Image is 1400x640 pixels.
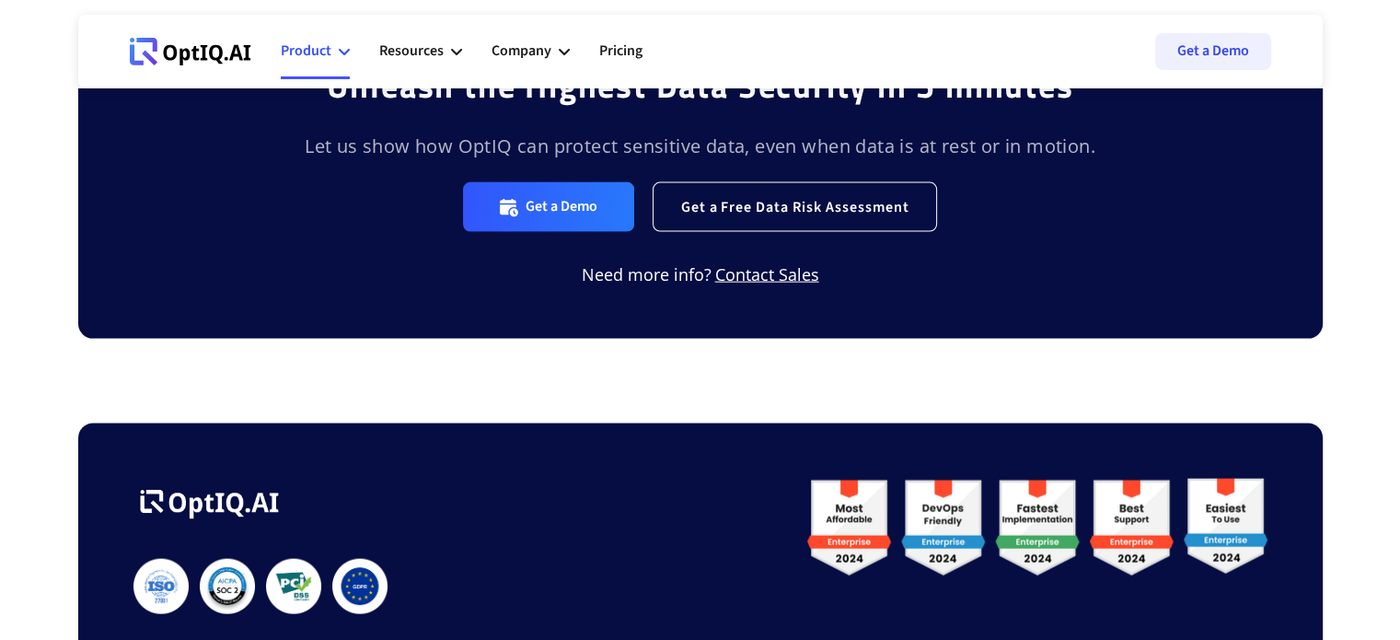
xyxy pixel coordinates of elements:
[653,182,938,232] a: Get a Free Data Risk Assessment
[130,64,131,65] div: Webflow Homepage
[492,24,570,79] div: Company
[582,265,715,284] div: Need more info?
[599,24,642,79] a: Pricing
[379,39,444,64] div: Resources
[379,24,462,79] div: Resources
[327,64,1074,108] div: Unleash the Highest Data Security in 5 minutes
[526,197,597,216] div: Get a Demo
[463,182,634,231] a: Get a Demo
[492,39,551,64] div: Company
[281,39,331,64] div: Product
[130,24,251,79] a: Webflow Homepage
[715,265,819,284] a: Contact Sales
[281,24,350,79] div: Product
[305,134,1095,158] strong: Let us show how OptIQ can protect sensitive data, even when data is at rest or in motion.
[1155,33,1271,70] a: Get a Demo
